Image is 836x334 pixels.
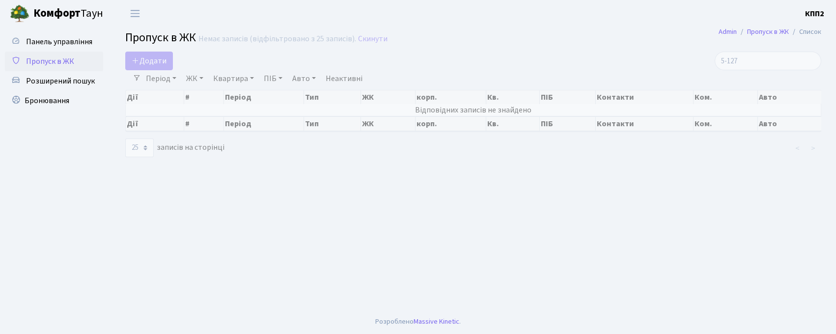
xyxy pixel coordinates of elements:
[125,52,173,70] a: Додати
[694,116,757,131] th: Ком.
[184,116,224,131] th: #
[540,90,595,104] th: ПІБ
[322,70,366,87] a: Неактивні
[26,36,92,47] span: Панель управління
[5,71,103,91] a: Розширений пошук
[224,116,304,131] th: Період
[486,116,540,131] th: Кв.
[704,22,836,42] nav: breadcrumb
[596,90,694,104] th: Контакти
[224,90,304,104] th: Період
[142,70,180,87] a: Період
[358,34,388,44] a: Скинути
[126,116,184,131] th: Дії
[416,90,486,104] th: корп.
[694,90,757,104] th: Ком.
[132,56,167,66] span: Додати
[304,90,362,104] th: Тип
[182,70,207,87] a: ЖК
[198,34,356,44] div: Немає записів (відфільтровано з 25 записів).
[747,27,789,37] a: Пропуск в ЖК
[715,52,821,70] input: Пошук...
[414,316,459,327] a: Massive Kinetic
[789,27,821,37] li: Список
[184,90,224,104] th: #
[375,316,461,327] div: Розроблено .
[304,116,362,131] th: Тип
[416,116,486,131] th: корп.
[33,5,81,21] b: Комфорт
[126,90,184,104] th: Дії
[758,116,822,131] th: Авто
[125,139,224,157] label: записів на сторінці
[209,70,258,87] a: Квартира
[5,52,103,71] a: Пропуск в ЖК
[26,76,95,86] span: Розширений пошук
[596,116,694,131] th: Контакти
[288,70,320,87] a: Авто
[361,116,416,131] th: ЖК
[5,91,103,111] a: Бронювання
[125,29,196,46] span: Пропуск в ЖК
[361,90,416,104] th: ЖК
[26,56,74,67] span: Пропуск в ЖК
[486,90,540,104] th: Кв.
[719,27,737,37] a: Admin
[540,116,595,131] th: ПІБ
[126,104,821,116] td: Відповідних записів не знайдено
[25,95,69,106] span: Бронювання
[805,8,824,19] b: КПП2
[5,32,103,52] a: Панель управління
[125,139,154,157] select: записів на сторінці
[758,90,822,104] th: Авто
[10,4,29,24] img: logo.png
[260,70,286,87] a: ПІБ
[805,8,824,20] a: КПП2
[33,5,103,22] span: Таун
[123,5,147,22] button: Переключити навігацію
